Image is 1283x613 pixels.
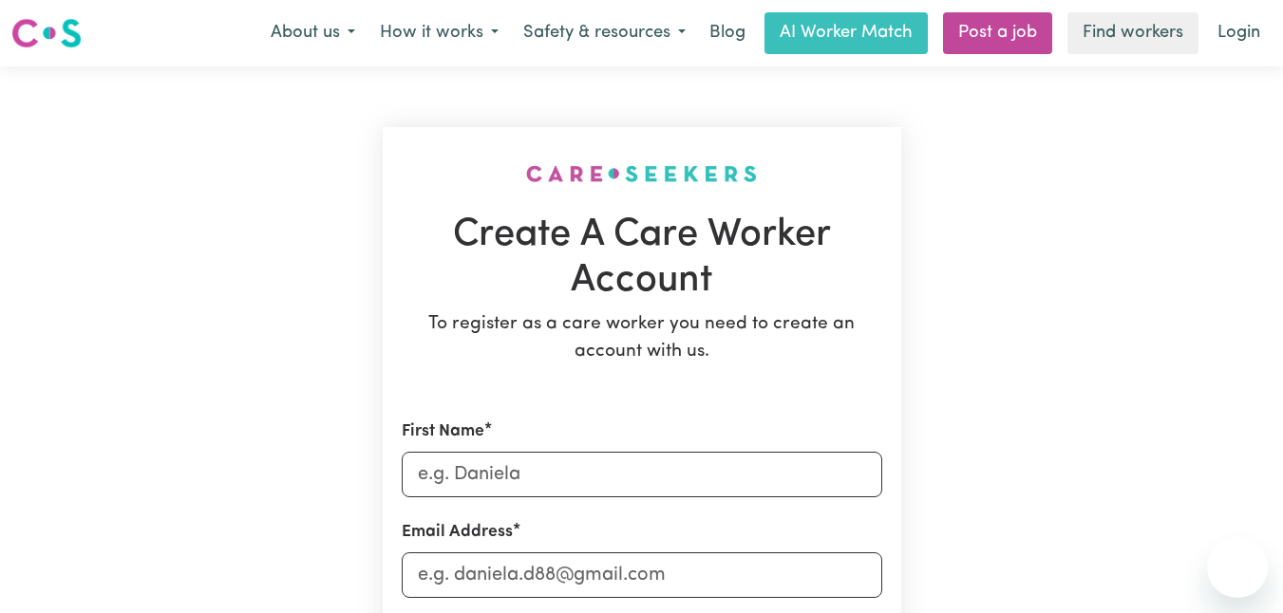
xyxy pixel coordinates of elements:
[11,16,82,50] img: Careseekers logo
[402,452,882,497] input: e.g. Daniela
[764,12,928,54] a: AI Worker Match
[402,311,882,366] p: To register as a care worker you need to create an account with us.
[368,13,511,53] button: How it works
[1207,537,1268,598] iframe: Button to launch messaging window
[11,11,82,55] a: Careseekers logo
[402,419,484,444] label: First Name
[1206,12,1272,54] a: Login
[698,12,757,54] a: Blog
[402,520,513,545] label: Email Address
[258,13,368,53] button: About us
[511,13,698,53] button: Safety & resources
[1067,12,1198,54] a: Find workers
[402,552,882,598] input: e.g. daniela.d88@gmail.com
[402,213,882,304] h1: Create A Care Worker Account
[943,12,1052,54] a: Post a job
